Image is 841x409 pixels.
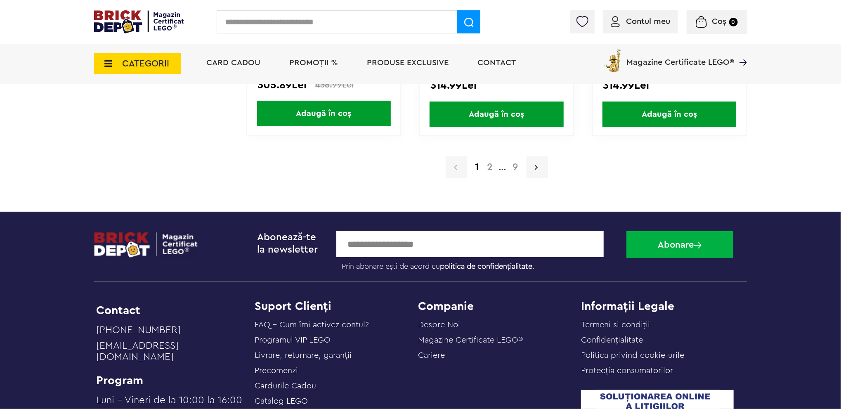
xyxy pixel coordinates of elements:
a: Adaugă în coș [420,102,573,127]
h4: Suport Clienți [255,300,418,312]
a: Adaugă în coș [593,102,746,127]
span: Abonează-te la newsletter [257,232,318,255]
a: Confidențialitate [581,336,643,344]
a: Contact [477,59,516,67]
a: [PHONE_NUMBER] [96,325,244,340]
li: Contact [96,305,244,316]
h4: Informații Legale [581,300,744,312]
a: politica de confidențialitate [440,262,533,270]
span: Adaugă în coș [257,101,391,126]
span: Coș [712,17,727,26]
a: FAQ - Cum îmi activez contul? [255,321,369,329]
a: 2 [483,162,497,172]
li: Program [96,375,244,386]
a: PROMOȚII % [289,59,338,67]
a: Politica privind cookie-urile [581,351,684,359]
a: Card Cadou [206,59,260,67]
span: 436.99Lei [315,80,354,89]
span: 305.89Lei [257,80,307,90]
a: Cardurile Cadou [255,382,316,390]
button: Abonare [626,231,733,258]
a: Pagina urmatoare [527,156,548,178]
div: 314.99Lei [603,80,736,91]
a: Contul meu [611,17,670,26]
a: Programul VIP LEGO [255,336,331,344]
a: [EMAIL_ADDRESS][DOMAIN_NAME] [96,340,244,367]
a: Livrare, returnare, garanţii [255,351,352,359]
img: Abonare [694,242,702,248]
a: Magazine Certificate LEGO® [418,336,523,344]
a: Termeni si condiții [581,321,650,329]
span: Contul meu [626,17,670,26]
span: ... [497,165,509,171]
label: Prin abonare ești de acord cu . [336,257,620,271]
a: Magazine Certificate LEGO® [734,47,747,56]
a: Despre Noi [418,321,460,329]
span: Magazine Certificate LEGO® [626,47,734,66]
a: Precomenzi [255,366,298,375]
span: Adaugă în coș [602,102,736,127]
a: Protecţia consumatorilor [581,366,673,375]
span: Adaugă în coș [430,102,563,127]
span: CATEGORII [122,59,169,68]
img: footerlogo [94,231,198,258]
a: Adaugă în coș [247,101,400,126]
div: 314.99Lei [430,80,563,91]
a: 9 [509,162,522,172]
small: 0 [729,18,738,26]
h4: Companie [418,300,581,312]
a: Cariere [418,351,445,359]
a: Catalog LEGO [255,397,308,405]
a: Produse exclusive [367,59,449,67]
strong: 1 [471,162,483,172]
